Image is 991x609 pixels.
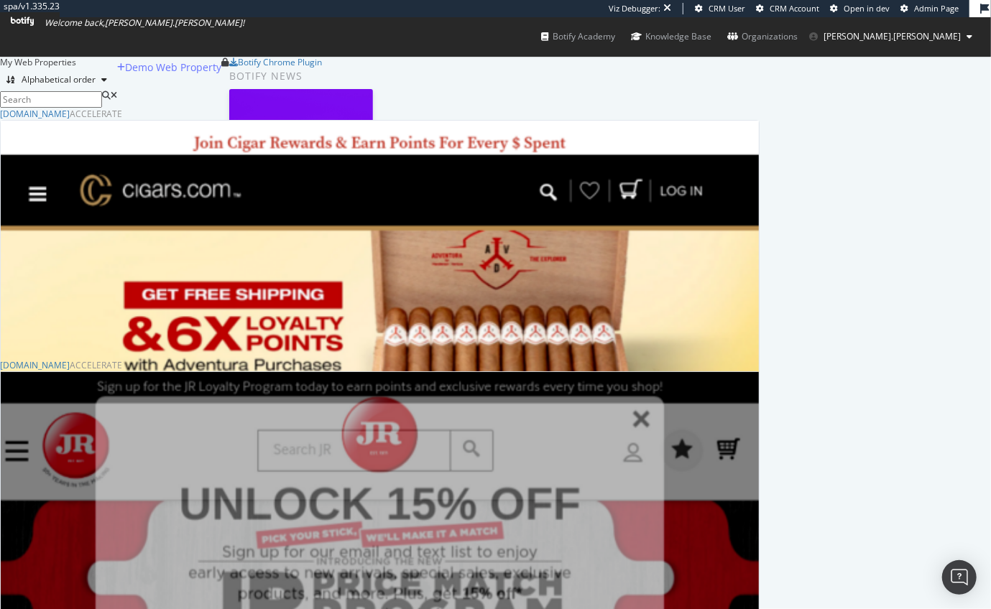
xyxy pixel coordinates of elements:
[709,3,745,14] span: CRM User
[229,68,661,84] div: Botify news
[695,3,745,14] a: CRM User
[900,3,959,14] a: Admin Page
[609,3,660,14] div: Viz Debugger:
[770,3,819,14] span: CRM Account
[727,29,798,44] div: Organizations
[22,75,96,84] div: Alphabetical order
[70,108,122,120] div: Accelerate
[45,17,244,29] span: Welcome back, [PERSON_NAME].[PERSON_NAME] !
[942,560,977,595] div: Open Intercom Messenger
[117,56,221,79] button: Demo Web Property
[229,56,322,68] a: Botify Chrome Plugin
[756,3,819,14] a: CRM Account
[117,61,221,73] a: Demo Web Property
[541,17,615,56] a: Botify Academy
[727,17,798,56] a: Organizations
[238,56,322,68] div: Botify Chrome Plugin
[844,3,890,14] span: Open in dev
[830,3,890,14] a: Open in dev
[125,60,221,75] div: Demo Web Property
[631,17,711,56] a: Knowledge Base
[798,25,984,48] button: [PERSON_NAME].[PERSON_NAME]
[914,3,959,14] span: Admin Page
[229,89,373,203] img: What Happens When ChatGPT Is Your Holiday Shopper?
[541,29,615,44] div: Botify Academy
[631,29,711,44] div: Knowledge Base
[824,30,961,42] span: jeffrey.louella
[70,359,122,371] div: Accelerate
